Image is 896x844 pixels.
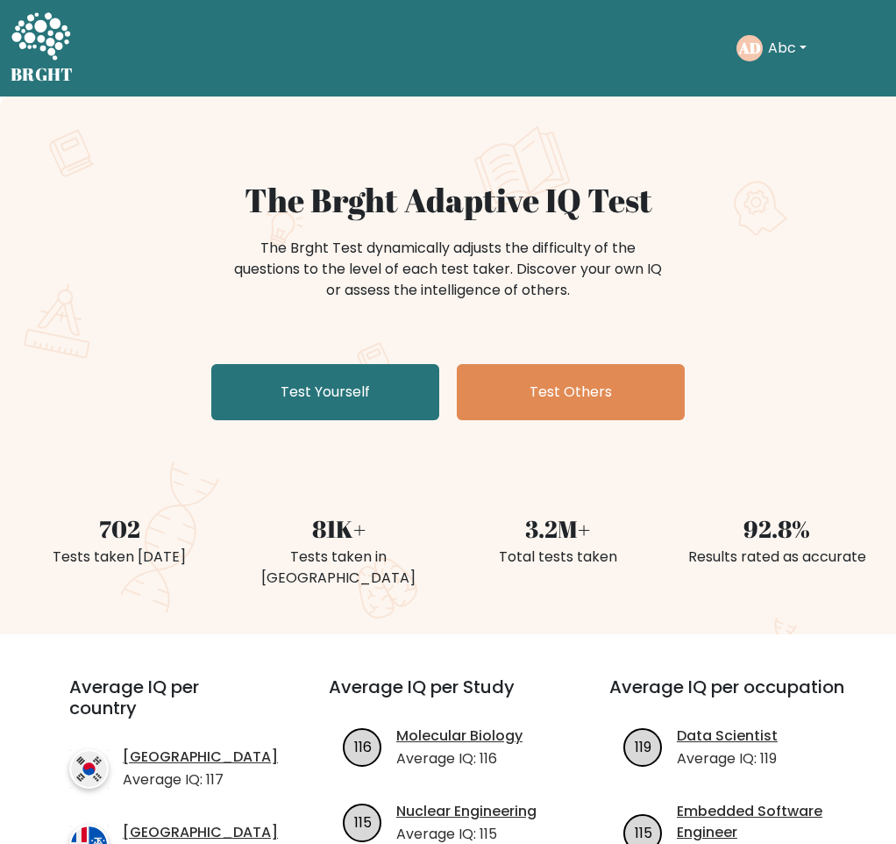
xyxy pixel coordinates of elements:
a: Data Scientist [677,726,778,747]
div: 702 [20,511,218,547]
p: Average IQ: 116 [396,748,523,769]
h3: Average IQ per Study [329,676,567,719]
div: The Brght Test dynamically adjusts the difficulty of the questions to the level of each test take... [229,238,667,301]
text: 115 [634,823,651,843]
button: Abc [763,37,812,60]
h3: Average IQ per occupation [609,676,848,719]
a: Molecular Biology [396,726,523,747]
a: Embedded Software Engineer [677,801,848,843]
p: Average IQ: 119 [677,748,778,769]
text: 116 [353,737,371,757]
text: 115 [353,812,371,833]
div: 92.8% [678,511,876,547]
a: Test Others [457,364,685,420]
div: 81K+ [239,511,437,547]
p: Average IQ: 117 [123,769,278,790]
div: 3.2M+ [459,511,657,547]
div: Tests taken in [GEOGRAPHIC_DATA] [239,547,437,589]
a: [GEOGRAPHIC_DATA] [123,747,278,768]
a: Nuclear Engineering [396,801,537,822]
div: Total tests taken [459,547,657,568]
h1: The Brght Adaptive IQ Test [20,181,876,220]
a: [GEOGRAPHIC_DATA] [123,822,278,843]
text: AD [738,38,761,58]
text: 119 [635,737,651,757]
h3: Average IQ per country [69,676,266,740]
div: Tests taken [DATE] [20,547,218,568]
a: Test Yourself [211,364,439,420]
div: Results rated as accurate [678,547,876,568]
h5: BRGHT [11,64,74,85]
a: BRGHT [11,7,74,89]
img: country [69,749,109,789]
